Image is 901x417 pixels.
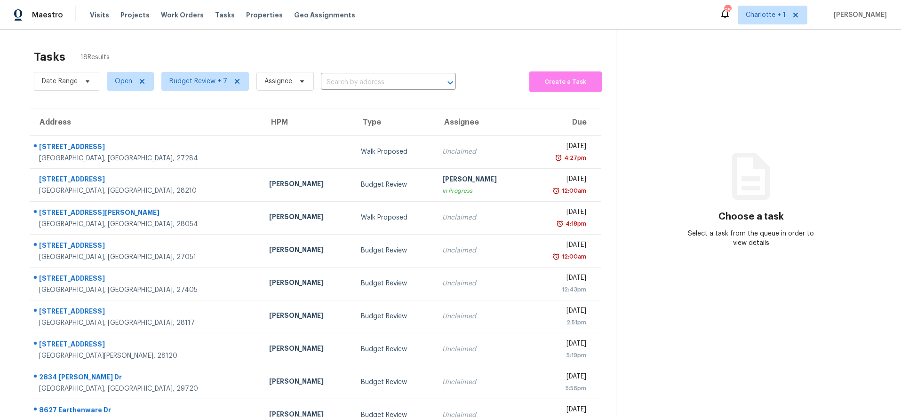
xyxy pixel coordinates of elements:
img: Overdue Alarm Icon [555,153,562,163]
th: Assignee [435,109,526,135]
div: Unclaimed [442,378,519,387]
div: Unclaimed [442,147,519,157]
div: [DATE] [534,405,586,417]
span: Visits [90,10,109,20]
input: Search by address [321,75,430,90]
span: Date Range [42,77,78,86]
div: [DATE] [534,240,586,252]
div: [PERSON_NAME] [442,174,519,186]
th: Due [526,109,600,135]
div: 95 [724,6,731,15]
div: [DATE] [534,207,586,219]
div: [PERSON_NAME] [269,377,346,388]
div: Walk Proposed [361,213,427,222]
div: [STREET_ADDRESS] [39,339,254,351]
span: 18 Results [80,53,110,62]
h3: Choose a task [718,212,784,221]
img: Overdue Alarm Icon [556,219,564,228]
span: Geo Assignments [294,10,355,20]
h2: Tasks [34,52,65,62]
div: Budget Review [361,345,427,354]
div: [STREET_ADDRESS] [39,142,254,154]
div: [DATE] [534,306,586,318]
div: [STREET_ADDRESS] [39,307,254,318]
div: Select a task from the queue in order to view details [684,229,819,248]
span: Tasks [215,12,235,18]
div: [GEOGRAPHIC_DATA], [GEOGRAPHIC_DATA], 28117 [39,318,254,328]
div: [DATE] [534,174,586,186]
div: 12:00am [560,186,586,196]
div: 12:43pm [534,285,586,294]
div: 12:00am [560,252,586,261]
span: Projects [120,10,150,20]
span: Open [115,77,132,86]
div: Budget Review [361,246,427,255]
img: Overdue Alarm Icon [552,186,560,196]
div: 2:51pm [534,318,586,327]
div: [GEOGRAPHIC_DATA], [GEOGRAPHIC_DATA], 27284 [39,154,254,163]
th: Address [30,109,262,135]
div: [STREET_ADDRESS] [39,174,254,186]
div: [GEOGRAPHIC_DATA], [GEOGRAPHIC_DATA], 29720 [39,384,254,393]
div: [GEOGRAPHIC_DATA][PERSON_NAME], 28120 [39,351,254,361]
div: Unclaimed [442,213,519,222]
div: Walk Proposed [361,147,427,157]
div: [STREET_ADDRESS] [39,241,254,252]
div: [GEOGRAPHIC_DATA], [GEOGRAPHIC_DATA], 28054 [39,220,254,229]
div: Budget Review [361,312,427,321]
div: [PERSON_NAME] [269,278,346,290]
div: Budget Review [361,378,427,387]
div: [DATE] [534,372,586,384]
div: 5:56pm [534,384,586,393]
div: Unclaimed [442,345,519,354]
th: HPM [262,109,353,135]
div: Unclaimed [442,312,519,321]
th: Type [353,109,435,135]
div: [PERSON_NAME] [269,245,346,257]
div: [GEOGRAPHIC_DATA], [GEOGRAPHIC_DATA], 27051 [39,252,254,262]
div: [DATE] [534,339,586,351]
div: 4:27pm [562,153,586,163]
div: 2834 [PERSON_NAME] Dr [39,372,254,384]
span: Properties [246,10,283,20]
span: Create a Task [534,77,597,87]
button: Create a Task [529,71,601,92]
div: [PERSON_NAME] [269,344,346,355]
div: Budget Review [361,180,427,189]
div: Budget Review [361,279,427,288]
div: [DATE] [534,142,586,153]
div: [STREET_ADDRESS] [39,274,254,285]
div: [PERSON_NAME] [269,212,346,224]
div: 4:18pm [564,219,586,228]
span: Charlotte + 1 [746,10,786,20]
div: [GEOGRAPHIC_DATA], [GEOGRAPHIC_DATA], 28210 [39,186,254,196]
div: In Progress [442,186,519,196]
span: [PERSON_NAME] [830,10,887,20]
div: Unclaimed [442,279,519,288]
div: 5:19pm [534,351,586,360]
div: [STREET_ADDRESS][PERSON_NAME] [39,208,254,220]
span: Work Orders [161,10,204,20]
div: [DATE] [534,273,586,285]
div: Unclaimed [442,246,519,255]
span: Maestro [32,10,63,20]
div: [PERSON_NAME] [269,179,346,191]
span: Assignee [264,77,292,86]
div: [GEOGRAPHIC_DATA], [GEOGRAPHIC_DATA], 27405 [39,285,254,295]
img: Overdue Alarm Icon [552,252,560,261]
span: Budget Review + 7 [169,77,227,86]
div: [PERSON_NAME] [269,311,346,323]
button: Open [444,76,457,89]
div: 8627 Earthenware Dr [39,405,254,417]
